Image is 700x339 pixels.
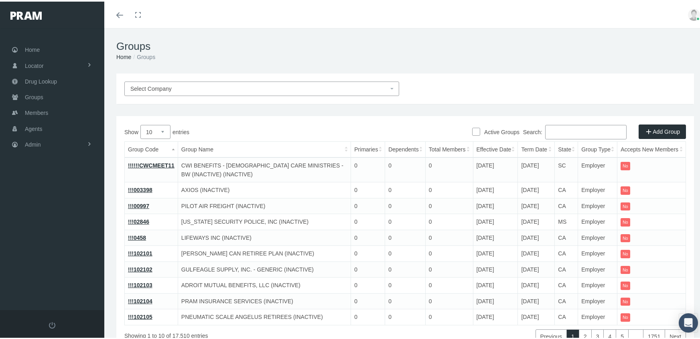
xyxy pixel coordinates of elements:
[25,72,57,88] span: Drug Lookup
[385,260,426,276] td: 0
[679,312,698,331] div: Open Intercom Messenger
[25,41,40,56] span: Home
[555,140,578,156] th: State: activate to sort column ascending
[473,308,518,324] td: [DATE]
[425,276,473,292] td: 0
[351,140,385,156] th: Primaries: activate to sort column ascending
[140,123,170,137] select: Showentries
[385,212,426,229] td: 0
[128,280,152,287] a: !!!102103
[518,276,555,292] td: [DATE]
[25,57,44,72] span: Locator
[425,228,473,244] td: 0
[128,185,152,192] a: !!!003398
[128,296,152,303] a: !!!102104
[385,156,426,181] td: 0
[621,160,630,169] itemstyle: No
[555,196,578,212] td: CA
[351,181,385,197] td: 0
[621,233,630,241] itemstyle: No
[128,217,149,223] a: !!!02846
[555,308,578,324] td: CA
[555,181,578,197] td: CA
[385,140,426,156] th: Dependents: activate to sort column ascending
[425,156,473,181] td: 0
[128,265,152,271] a: !!!102102
[116,39,694,51] h1: Groups
[385,196,426,212] td: 0
[351,156,385,181] td: 0
[473,212,518,229] td: [DATE]
[578,140,617,156] th: Group Type: activate to sort column ascending
[178,228,351,244] td: LIFEWAYS INC (INACTIVE)
[555,292,578,308] td: CA
[128,249,152,255] a: !!!102101
[25,88,43,103] span: Groups
[178,140,351,156] th: Group Name: activate to sort column ascending
[128,201,149,208] a: !!!00997
[25,120,43,135] span: Agents
[621,312,630,320] itemstyle: No
[351,260,385,276] td: 0
[578,181,617,197] td: Employer
[545,123,627,138] input: Search:
[124,123,405,137] label: Show entries
[130,84,172,90] span: Select Company
[178,276,351,292] td: ADROIT MUTUAL BENEFITS, LLC (INACTIVE)
[621,280,630,288] itemstyle: No
[523,123,627,138] label: Search:
[555,260,578,276] td: CA
[425,244,473,260] td: 0
[351,212,385,229] td: 0
[578,212,617,229] td: Employer
[131,51,155,60] li: Groups
[555,244,578,260] td: CA
[639,123,686,137] a: Add Group
[385,228,426,244] td: 0
[178,181,351,197] td: AXIOS (INACTIVE)
[578,196,617,212] td: Employer
[578,156,617,181] td: Employer
[518,156,555,181] td: [DATE]
[518,140,555,156] th: Term Date: activate to sort column ascending
[385,181,426,197] td: 0
[178,308,351,324] td: PNEUMATIC SCALE ANGELUS RETIREES (INACTIVE)
[128,161,174,167] a: !!!!!!CWCMEET11
[621,248,630,257] itemstyle: No
[473,244,518,260] td: [DATE]
[518,196,555,212] td: [DATE]
[518,244,555,260] td: [DATE]
[473,156,518,181] td: [DATE]
[385,276,426,292] td: 0
[473,196,518,212] td: [DATE]
[351,292,385,308] td: 0
[473,276,518,292] td: [DATE]
[473,181,518,197] td: [DATE]
[555,276,578,292] td: CA
[425,308,473,324] td: 0
[555,156,578,181] td: SC
[128,312,152,319] a: !!!102105
[578,308,617,324] td: Employer
[425,196,473,212] td: 0
[425,292,473,308] td: 0
[617,140,686,156] th: Accepts New Members: activate to sort column ascending
[518,308,555,324] td: [DATE]
[518,260,555,276] td: [DATE]
[555,212,578,229] td: MS
[178,156,351,181] td: CWI BENEFITS - [DEMOGRAPHIC_DATA] CARE MINISTRIES - BW (INACTIVE) (INACTIVE)
[351,308,385,324] td: 0
[621,296,630,304] itemstyle: No
[351,196,385,212] td: 0
[518,181,555,197] td: [DATE]
[178,212,351,229] td: [US_STATE] SECURITY POLICE, INC (INACTIVE)
[351,228,385,244] td: 0
[178,292,351,308] td: PRAM INSURANCE SERVICES (INACTIVE)
[621,216,630,225] itemstyle: No
[578,276,617,292] td: Employer
[425,181,473,197] td: 0
[473,228,518,244] td: [DATE]
[578,260,617,276] td: Employer
[621,185,630,193] itemstyle: No
[518,292,555,308] td: [DATE]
